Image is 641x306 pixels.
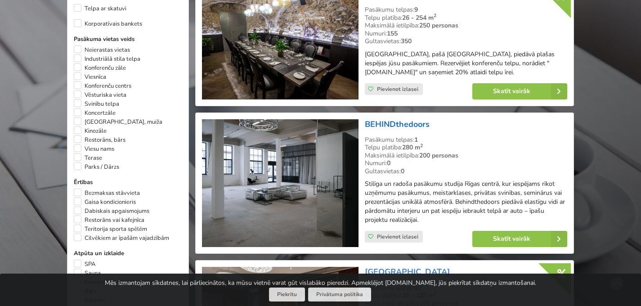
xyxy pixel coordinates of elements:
[472,83,567,99] a: Skatīt vairāk
[74,108,116,117] label: Koncertzāle
[387,29,398,38] strong: 155
[74,260,95,269] label: SPA
[472,231,567,247] a: Skatīt vairāk
[365,6,567,14] div: Pasākumu telpas:
[269,288,305,301] button: Piekrītu
[419,21,458,30] strong: 250 personas
[74,198,136,207] label: Gaisa kondicionieris
[365,152,567,160] div: Maksimālā ietilpība:
[74,144,114,153] label: Viesu nams
[74,35,182,44] label: Pasākuma vietas veids
[74,269,101,278] label: Sauna
[365,22,567,30] div: Maksimālā ietilpība:
[401,37,412,45] strong: 350
[365,119,430,130] a: BEHINDthedoors
[74,189,140,198] label: Bezmaksas stāvvieta
[414,5,418,14] strong: 9
[419,151,458,160] strong: 200 personas
[74,207,149,216] label: Dabiskais apgaismojums
[202,119,358,247] img: Svinību telpa | Rīga | BEHINDthedoors
[434,12,436,19] sup: 2
[74,249,182,258] label: Atpūta un izklaide
[365,159,567,167] div: Numuri:
[365,144,567,152] div: Telpu platība:
[74,153,102,162] label: Terase
[365,180,567,225] p: Stilīga un radoša pasākumu studija Rīgas centrā, kur iespējams rīkot uzņēmumu pasākumus, meistark...
[74,45,130,54] label: Neierastas vietas
[365,266,450,277] a: [GEOGRAPHIC_DATA]
[402,143,423,152] strong: 280 m
[420,142,423,149] sup: 2
[74,81,131,90] label: Konferenču centrs
[387,159,390,167] strong: 0
[74,126,107,135] label: Kinozāle
[377,233,418,240] span: Pievienot izlasei
[414,135,418,144] strong: 1
[365,167,567,175] div: Gultasvietas:
[308,288,371,301] a: Privātuma politika
[74,225,147,234] label: Teritorija sporta spēlēm
[365,136,567,144] div: Pasākumu telpas:
[377,85,418,93] span: Pievienot izlasei
[74,234,169,243] label: Cilvēkiem ar īpašām vajadzībām
[365,37,567,45] div: Gultasvietas:
[74,54,140,63] label: Industriālā stila telpa
[402,13,436,22] strong: 26 - 254 m
[74,90,126,99] label: Vēsturiska vieta
[74,63,126,72] label: Konferenču zāle
[365,30,567,38] div: Numuri:
[74,99,119,108] label: Svinību telpa
[74,19,142,28] label: Korporatīvais bankets
[365,14,567,22] div: Telpu platība:
[401,167,404,175] strong: 0
[74,117,162,126] label: [GEOGRAPHIC_DATA], muiža
[74,178,182,187] label: Ērtības
[74,4,126,13] label: Telpa ar skatuvi
[74,135,126,144] label: Restorāns, bārs
[74,216,144,225] label: Restorāns vai kafejnīca
[74,72,106,81] label: Viesnīca
[74,162,119,171] label: Parks / Dārzs
[365,50,567,77] p: [GEOGRAPHIC_DATA], pašā [GEOGRAPHIC_DATA], piedāvā plašas iespējas jūsu pasākumiem. Rezervējiet k...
